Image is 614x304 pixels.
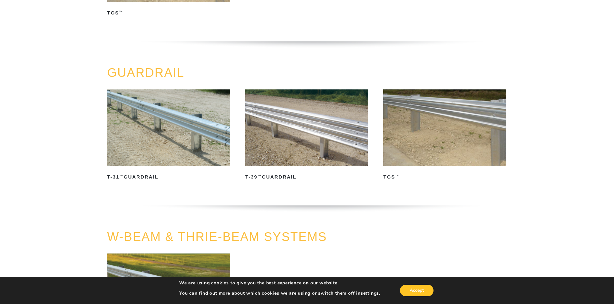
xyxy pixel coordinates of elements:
[361,290,379,296] button: settings
[179,280,380,286] p: We are using cookies to give you the best experience on our website.
[395,174,399,178] sup: ™
[107,172,230,182] h2: T-31 Guardrail
[107,66,184,79] a: GUARDRAIL
[119,10,123,14] sup: ™
[383,89,506,182] a: TGS™
[179,290,380,296] p: You can find out more about which cookies we are using or switch them off in .
[258,174,262,178] sup: ™
[107,8,230,18] h2: TGS
[107,89,230,182] a: T-31™Guardrail
[107,230,327,244] a: W-BEAM & THRIE-BEAM SYSTEMS
[245,172,368,182] h2: T-39 Guardrail
[245,89,368,182] a: T-39™Guardrail
[400,285,434,296] button: Accept
[120,174,124,178] sup: ™
[383,172,506,182] h2: TGS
